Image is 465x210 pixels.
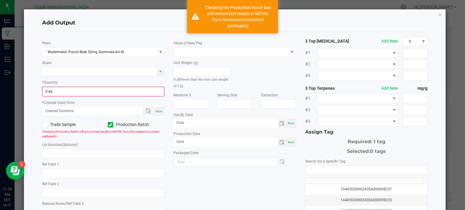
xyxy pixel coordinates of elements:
[305,145,428,155] div: Selected:
[403,37,420,46] span: %
[175,40,202,46] label: Area of New Pkg
[42,130,159,138] span: Checking Production Batch will remove test results in METRC from the created/converted package(s).
[317,94,398,103] span: NO DATA FOUND
[42,19,428,27] h4: Add Output
[305,166,427,174] input: NO DATA FOUND
[261,92,278,98] label: Extraction
[173,138,278,146] input: Date
[143,107,154,115] span: Toggle popup
[305,61,317,67] span: #2
[6,162,24,180] iframe: Resource center
[42,162,59,167] label: Ref Field 1
[173,150,198,156] label: Packaged Date
[217,92,237,98] label: Serving Size
[309,197,424,203] div: 1A40503000242EA000098232
[42,121,99,128] label: Trade Sample
[370,148,386,154] span: 0 tags
[108,121,164,128] label: Production Batch
[305,128,428,136] div: Assign Tag
[61,143,78,147] span: (Optional)
[317,117,398,126] span: NO DATA FOUND
[305,95,317,102] span: #1
[44,80,58,85] label: Quantity
[317,71,398,80] span: NO DATA FOUND
[317,105,398,115] span: NO DATA FOUND
[202,5,273,29] div: Checking the Production Batch box will remove test results in METRC from the created/converted pa...
[44,40,51,46] label: Item
[173,112,193,118] label: Use By Date
[156,110,162,113] span: Now
[305,50,317,56] span: #1
[42,201,84,206] label: Release Notes/Ref Field 3
[317,60,398,69] span: NO DATA FOUND
[42,48,157,56] span: Watermelon Punch-Bulk 50mg Gummies-AU-W.
[381,38,398,44] button: Add New
[317,48,398,57] span: NO DATA FOUND
[305,118,317,124] span: #3
[173,131,200,137] label: Production Date
[173,92,191,98] label: Moisture %
[42,107,137,115] input: Created Datetime
[288,141,294,144] span: Now
[173,78,228,88] small: If different than the item unit weight (4.7 g)
[173,60,198,66] label: Unit Weight (g)
[305,73,317,79] span: #3
[305,107,317,113] span: #2
[42,60,52,66] label: Strain
[278,138,286,147] span: Toggle calendar
[42,142,78,147] label: Lot Number
[18,161,25,168] iframe: Resource center unread badge
[381,85,398,92] button: Add New
[278,119,286,128] span: Toggle calendar
[305,136,428,145] div: Required: 1 tag
[305,85,354,92] strong: 3 Top Terpenes
[173,119,278,127] input: Date
[44,100,74,105] label: Created Date/Time
[309,186,424,192] div: 1A40503000242EA000098231
[42,181,59,187] label: Ref Field 2
[305,159,345,164] label: Search for a Specific Tag
[403,85,427,92] strong: mg/g
[305,38,354,44] strong: 3 Top [MEDICAL_DATA]
[288,121,294,125] span: Now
